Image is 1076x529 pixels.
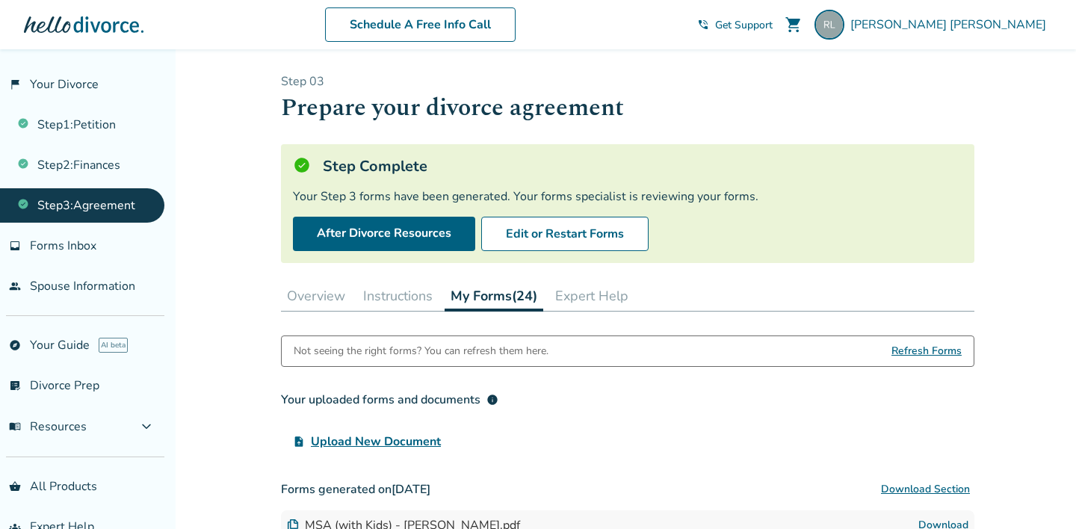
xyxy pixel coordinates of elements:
[697,19,709,31] span: phone_in_talk
[281,90,974,126] h1: Prepare your divorce agreement
[9,78,21,90] span: flag_2
[325,7,516,42] a: Schedule A Free Info Call
[9,280,21,292] span: people
[293,188,962,205] div: Your Step 3 forms have been generated. Your forms specialist is reviewing your forms.
[814,10,844,40] img: rebeccaliv88@gmail.com
[486,394,498,406] span: info
[30,238,96,254] span: Forms Inbox
[876,474,974,504] button: Download Section
[9,418,87,435] span: Resources
[9,240,21,252] span: inbox
[357,281,439,311] button: Instructions
[281,391,498,409] div: Your uploaded forms and documents
[549,281,634,311] button: Expert Help
[9,421,21,433] span: menu_book
[445,281,543,312] button: My Forms(24)
[281,281,351,311] button: Overview
[293,217,475,251] a: After Divorce Resources
[294,336,548,366] div: Not seeing the right forms? You can refresh them here.
[281,73,974,90] p: Step 0 3
[891,336,962,366] span: Refresh Forms
[785,16,803,34] span: shopping_cart
[481,217,649,251] button: Edit or Restart Forms
[9,480,21,492] span: shopping_basket
[715,18,773,32] span: Get Support
[9,380,21,392] span: list_alt_check
[137,418,155,436] span: expand_more
[99,338,128,353] span: AI beta
[281,474,974,504] h3: Forms generated on [DATE]
[293,436,305,448] span: upload_file
[323,156,427,176] h5: Step Complete
[697,18,773,32] a: phone_in_talkGet Support
[9,339,21,351] span: explore
[850,16,1052,33] span: [PERSON_NAME] [PERSON_NAME]
[1001,457,1076,529] iframe: Chat Widget
[311,433,441,451] span: Upload New Document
